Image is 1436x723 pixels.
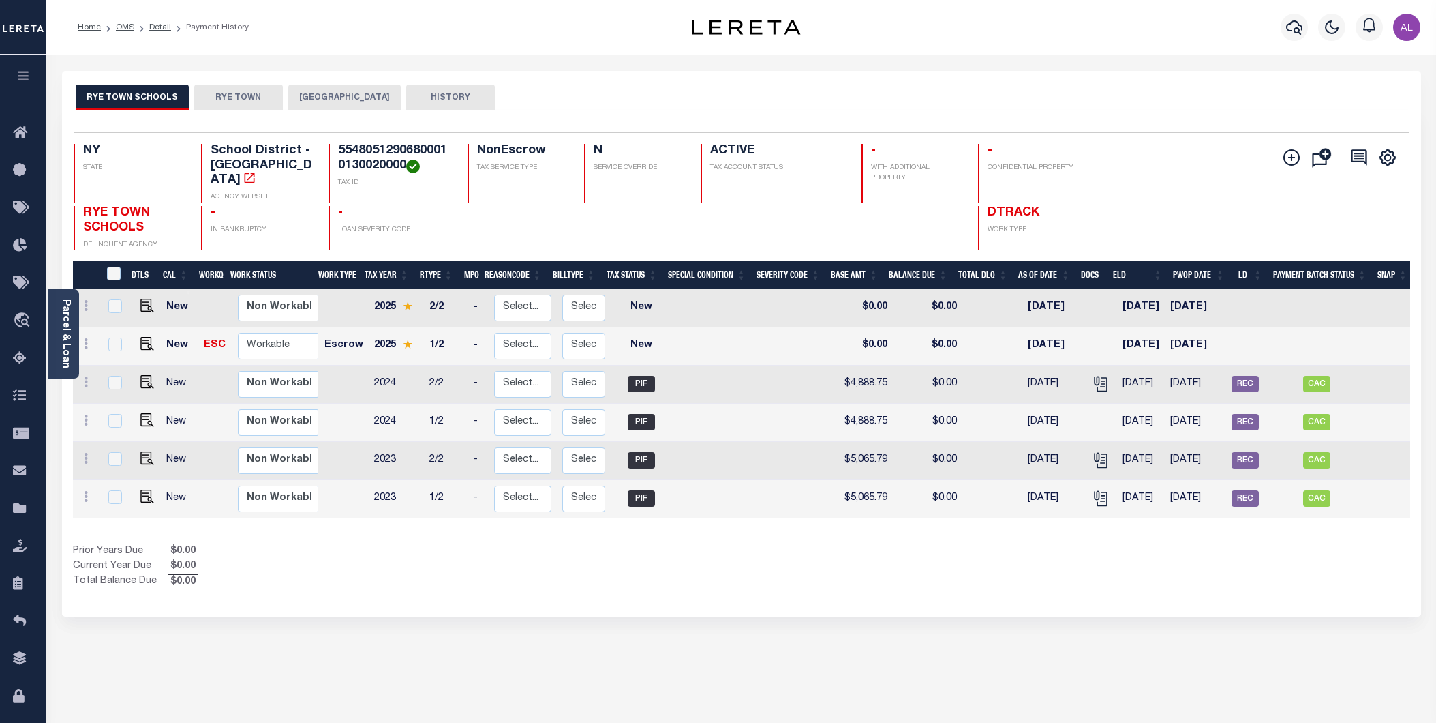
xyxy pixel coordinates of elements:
[871,163,962,183] p: WITH ADDITIONAL PROPERTY
[547,261,601,289] th: BillType: activate to sort column ascending
[601,261,663,289] th: Tax Status: activate to sort column ascending
[459,261,479,289] th: MPO
[168,544,198,559] span: $0.00
[1165,289,1226,327] td: [DATE]
[171,21,249,33] li: Payment History
[1303,417,1330,427] a: CAC
[338,225,451,235] p: LOAN SEVERITY CODE
[168,559,198,574] span: $0.00
[338,178,451,188] p: TAX ID
[1303,452,1330,469] span: CAC
[1022,366,1084,404] td: [DATE]
[1075,261,1107,289] th: Docs
[893,442,962,480] td: $0.00
[369,289,424,327] td: 2025
[83,207,150,234] span: RYE TOWN SCHOOLS
[1165,442,1226,480] td: [DATE]
[662,261,751,289] th: Special Condition: activate to sort column ascending
[468,404,489,442] td: -
[1013,261,1075,289] th: As of Date: activate to sort column ascending
[1372,261,1413,289] th: SNAP: activate to sort column ascending
[1117,404,1165,442] td: [DATE]
[477,144,568,159] h4: NonEscrow
[194,85,283,110] button: RYE TOWN
[319,327,369,366] td: Escrow
[1165,366,1226,404] td: [DATE]
[1107,261,1167,289] th: ELD: activate to sort column ascending
[73,261,99,289] th: &nbsp;&nbsp;&nbsp;&nbsp;&nbsp;&nbsp;&nbsp;&nbsp;&nbsp;&nbsp;
[161,366,198,404] td: New
[211,225,312,235] p: IN BANKRUPTCY
[161,289,198,327] td: New
[424,404,468,442] td: 1/2
[710,144,845,159] h4: ACTIVE
[468,366,489,404] td: -
[369,327,424,366] td: 2025
[161,442,198,480] td: New
[953,261,1013,289] th: Total DLQ: activate to sort column ascending
[988,207,1039,219] span: DTRACK
[893,404,962,442] td: $0.00
[1022,442,1084,480] td: [DATE]
[893,289,962,327] td: $0.00
[479,261,547,289] th: ReasonCode: activate to sort column ascending
[414,261,459,289] th: RType: activate to sort column ascending
[211,144,312,188] h4: School District - [GEOGRAPHIC_DATA]
[369,480,424,518] td: 2023
[893,327,962,366] td: $0.00
[1022,327,1084,366] td: [DATE]
[1303,414,1330,430] span: CAC
[835,404,893,442] td: $4,888.75
[628,376,655,392] span: PIF
[369,442,424,480] td: 2023
[338,144,451,173] h4: 55480512906800010130020000
[835,442,893,480] td: $5,065.79
[1303,494,1330,503] a: CAC
[1232,452,1259,469] span: REC
[1117,442,1165,480] td: [DATE]
[1232,376,1259,392] span: REC
[424,366,468,404] td: 2/2
[825,261,883,289] th: Base Amt: activate to sort column ascending
[611,289,672,327] td: New
[1393,14,1420,41] img: svg+xml;base64,PHN2ZyB4bWxucz0iaHR0cDovL3d3dy53My5vcmcvMjAwMC9zdmciIHBvaW50ZXItZXZlbnRzPSJub25lIi...
[835,289,893,327] td: $0.00
[194,261,225,289] th: WorkQ
[835,327,893,366] td: $0.00
[988,225,1089,235] p: WORK TYPE
[73,544,168,559] td: Prior Years Due
[893,366,962,404] td: $0.00
[116,23,134,31] a: OMS
[73,559,168,574] td: Current Year Due
[692,20,801,35] img: logo-dark.svg
[835,480,893,518] td: $5,065.79
[13,312,35,330] i: travel_explore
[359,261,414,289] th: Tax Year: activate to sort column ascending
[369,366,424,404] td: 2024
[1117,327,1165,366] td: [DATE]
[403,301,412,310] img: Star.svg
[988,163,1089,173] p: CONFIDENTIAL PROPERTY
[751,261,825,289] th: Severity Code: activate to sort column ascending
[1022,404,1084,442] td: [DATE]
[1165,404,1226,442] td: [DATE]
[468,327,489,366] td: -
[1167,261,1230,289] th: PWOP Date: activate to sort column ascending
[83,240,185,250] p: DELINQUENT AGENCY
[1232,494,1259,503] a: REC
[161,404,198,442] td: New
[225,261,318,289] th: Work Status
[1117,366,1165,404] td: [DATE]
[1230,261,1268,289] th: LD: activate to sort column ascending
[403,340,412,349] img: Star.svg
[1165,327,1226,366] td: [DATE]
[99,261,127,289] th: &nbsp;
[369,404,424,442] td: 2024
[168,575,198,590] span: $0.00
[1303,379,1330,389] a: CAC
[1232,379,1259,389] a: REC
[424,289,468,327] td: 2/2
[628,452,655,469] span: PIF
[1117,289,1165,327] td: [DATE]
[468,480,489,518] td: -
